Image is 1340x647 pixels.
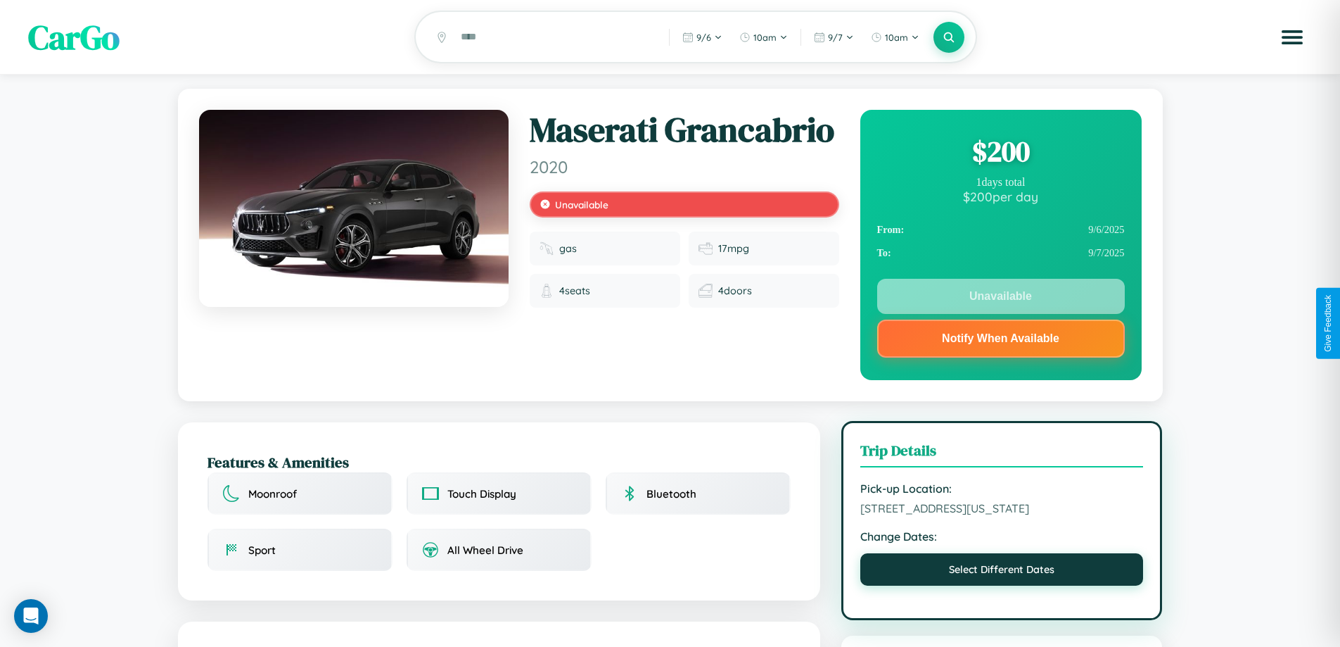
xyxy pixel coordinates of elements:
strong: Change Dates: [860,529,1144,544]
span: 10am [753,32,777,43]
img: Seats [540,284,554,298]
span: 10am [885,32,908,43]
div: 9 / 7 / 2025 [877,241,1125,265]
span: Sport [248,544,276,557]
div: Give Feedback [1323,295,1333,352]
span: 9 / 6 [696,32,711,43]
img: Fuel efficiency [698,241,713,256]
span: 9 / 7 [828,32,843,43]
button: 9/6 [675,26,729,49]
span: 4 doors [718,284,752,297]
button: 10am [732,26,795,49]
button: Unavailable [877,279,1125,314]
span: Moonroof [248,487,297,501]
img: Fuel type [540,241,554,256]
strong: To: [877,247,891,259]
span: gas [559,242,577,255]
button: Notify When Available [877,320,1125,358]
h1: Maserati Grancabrio [530,110,839,151]
button: Open menu [1272,18,1312,57]
button: Select Different Dates [860,553,1144,586]
span: Touch Display [447,487,516,501]
button: 10am [864,26,926,49]
div: Open Intercom Messenger [14,599,48,633]
div: 1 days total [877,176,1125,189]
h2: Features & Amenities [208,452,791,472]
div: $ 200 [877,132,1125,170]
span: Bluetooth [646,487,696,501]
span: 4 seats [559,284,590,297]
strong: Pick-up Location: [860,482,1144,496]
span: Unavailable [555,199,608,211]
span: All Wheel Drive [447,544,523,557]
div: 9 / 6 / 2025 [877,218,1125,241]
span: CarGo [28,14,120,61]
img: Doors [698,284,713,298]
span: [STREET_ADDRESS][US_STATE] [860,501,1144,515]
span: 17 mpg [718,242,749,255]
div: $ 200 per day [877,189,1125,204]
strong: From: [877,224,905,236]
img: Maserati Grancabrio 2020 [199,110,509,307]
h3: Trip Details [860,440,1144,467]
span: 2020 [530,156,839,177]
button: 9/7 [807,26,861,49]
